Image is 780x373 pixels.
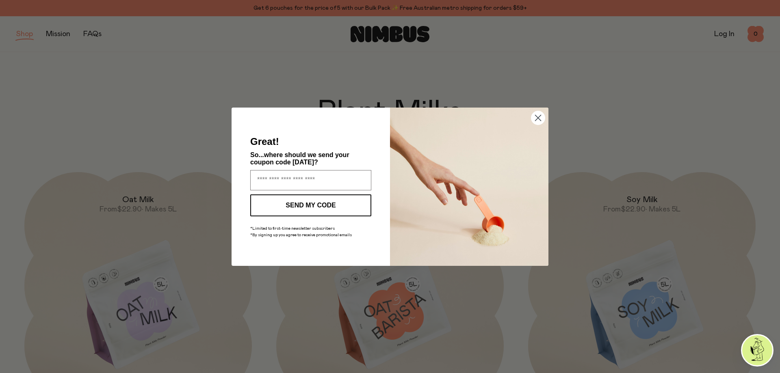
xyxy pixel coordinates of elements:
[250,170,371,190] input: Enter your email address
[531,111,545,125] button: Close dialog
[742,335,772,365] img: agent
[250,194,371,216] button: SEND MY CODE
[250,233,352,237] span: *By signing up you agree to receive promotional emails
[250,226,335,231] span: *Limited to first-time newsletter subscribers
[250,151,349,166] span: So...where should we send your coupon code [DATE]?
[390,108,548,266] img: c0d45117-8e62-4a02-9742-374a5db49d45.jpeg
[250,136,279,147] span: Great!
